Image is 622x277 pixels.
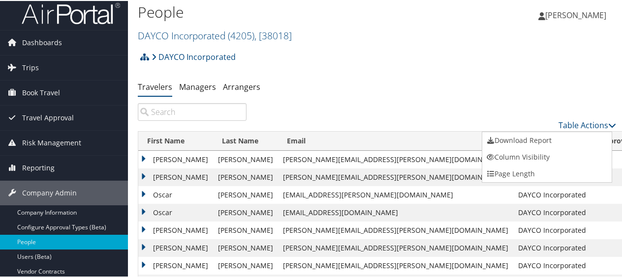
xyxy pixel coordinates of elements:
[22,180,77,204] span: Company Admin
[22,1,120,24] img: airportal-logo.png
[482,165,612,181] a: Page Length
[22,80,60,104] span: Book Travel
[22,130,81,154] span: Risk Management
[22,55,39,79] span: Trips
[22,155,55,179] span: Reporting
[22,105,74,129] span: Travel Approval
[482,148,612,165] a: Column Visibility
[22,29,62,54] span: Dashboards
[482,131,612,148] a: Download Report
